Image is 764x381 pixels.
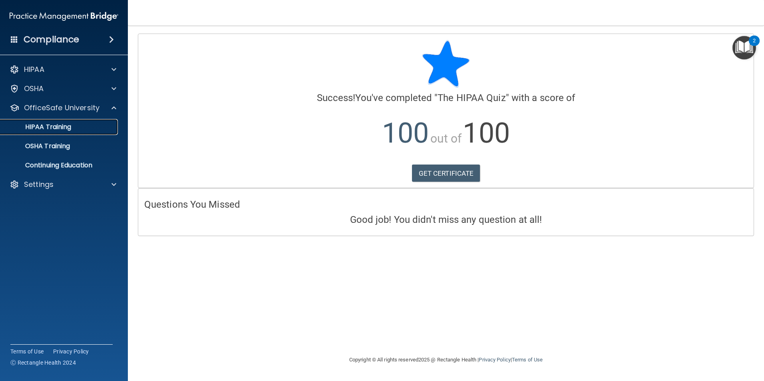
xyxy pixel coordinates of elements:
[144,199,748,210] h4: Questions You Missed
[53,347,89,355] a: Privacy Policy
[732,36,756,60] button: Open Resource Center, 2 new notifications
[24,103,99,113] p: OfficeSafe University
[5,161,114,169] p: Continuing Education
[5,123,71,131] p: HIPAA Training
[10,359,76,367] span: Ⓒ Rectangle Health 2024
[10,347,44,355] a: Terms of Use
[144,214,748,225] h4: Good job! You didn't miss any question at all!
[10,180,116,189] a: Settings
[10,8,118,24] img: PMB logo
[382,117,429,149] span: 100
[463,117,509,149] span: 100
[430,131,462,145] span: out of
[753,41,756,51] div: 2
[422,40,470,88] img: blue-star-rounded.9d042014.png
[24,180,54,189] p: Settings
[300,347,592,373] div: Copyright © All rights reserved 2025 @ Rectangle Health | |
[10,103,116,113] a: OfficeSafe University
[24,34,79,45] h4: Compliance
[24,84,44,93] p: OSHA
[438,92,505,103] span: The HIPAA Quiz
[5,142,70,150] p: OSHA Training
[412,165,480,182] a: GET CERTIFICATE
[317,92,356,103] span: Success!
[512,357,543,363] a: Terms of Use
[24,65,44,74] p: HIPAA
[10,84,116,93] a: OSHA
[10,65,116,74] a: HIPAA
[479,357,510,363] a: Privacy Policy
[144,93,748,103] h4: You've completed " " with a score of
